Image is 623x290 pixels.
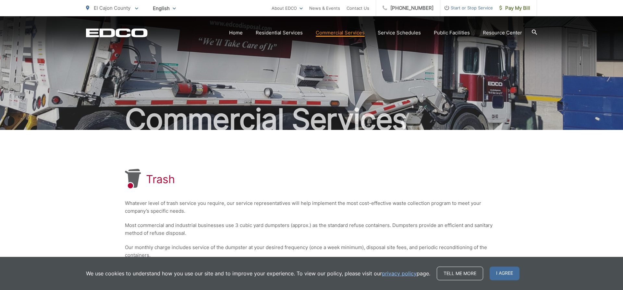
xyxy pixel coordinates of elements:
[272,4,303,12] a: About EDCO
[309,4,340,12] a: News & Events
[437,267,483,280] a: Tell me more
[229,29,243,37] a: Home
[378,29,421,37] a: Service Schedules
[256,29,303,37] a: Residential Services
[499,4,530,12] span: Pay My Bill
[347,4,369,12] a: Contact Us
[382,270,417,277] a: privacy policy
[434,29,470,37] a: Public Facilities
[483,29,522,37] a: Resource Center
[146,173,175,186] h1: Trash
[125,221,498,237] p: Most commercial and industrial businesses use 3 cubic yard dumpsters (approx.) as the standard re...
[490,267,519,280] span: I agree
[86,270,430,277] p: We use cookies to understand how you use our site and to improve your experience. To view our pol...
[148,3,181,14] span: English
[86,28,148,37] a: EDCD logo. Return to the homepage.
[94,5,130,11] span: El Cajon County
[125,199,498,215] p: Whatever level of trash service you require, our service representatives will help implement the ...
[316,29,365,37] a: Commercial Services
[86,103,537,136] h2: Commercial Services
[125,244,498,259] p: Our monthly charge includes service of the dumpster at your desired frequency (once a week minimu...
